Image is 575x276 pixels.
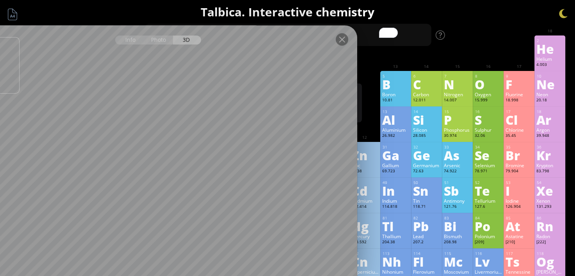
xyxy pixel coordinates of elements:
div: 35.45 [506,133,532,139]
div: 85 [506,216,532,221]
div: 86 [537,216,563,221]
div: Xenon [536,198,563,204]
div: Astatine [506,233,532,239]
div: Livermorium [475,269,502,275]
div: 33 [444,145,471,150]
div: 17 [506,109,532,114]
div: Info [115,35,145,44]
div: 83 [444,216,471,221]
div: Helium [536,56,563,62]
div: Ge [413,149,440,161]
div: 83.798 [536,168,563,175]
div: Ts [506,255,532,268]
div: 49 [383,180,409,185]
div: 13 [383,109,409,114]
div: 200.592 [351,239,378,246]
div: 34 [475,145,502,150]
div: 50 [413,180,440,185]
div: 32.06 [475,133,502,139]
div: Silicon [413,127,440,133]
div: 208.98 [444,239,471,246]
div: N [444,78,471,90]
div: 6 [413,74,440,79]
div: Indium [382,198,409,204]
div: 2 [537,38,563,43]
div: Bromine [506,162,532,168]
div: 114 [413,251,440,256]
div: 28.085 [413,133,440,139]
div: 127.6 [475,204,502,210]
div: Carbon [413,91,440,97]
div: 8 [475,74,502,79]
div: 26.982 [382,133,409,139]
span: H SO + NaOH [334,50,383,59]
div: 207.2 [413,239,440,246]
div: Copernicium [351,269,378,275]
div: 112 [352,251,378,256]
div: 14.007 [444,97,471,104]
div: 15.999 [475,97,502,104]
div: Hg [351,220,378,232]
div: 121.76 [444,204,471,210]
div: 51 [444,180,471,185]
div: 36 [537,145,563,150]
div: Gallium [382,162,409,168]
div: Se [475,149,502,161]
div: Nitrogen [444,91,471,97]
div: Cl [506,113,532,126]
div: Arsenic [444,162,471,168]
div: O [475,78,502,90]
div: As [444,149,471,161]
div: 113 [383,251,409,256]
div: Nh [382,255,409,268]
div: Sn [413,184,440,197]
div: Ar [536,113,563,126]
div: Germanium [413,162,440,168]
div: 118 [537,251,563,256]
div: Flerovium [413,269,440,275]
div: 39.948 [536,133,563,139]
div: Nihonium [382,269,409,275]
div: Bi [444,220,471,232]
div: P [444,113,471,126]
div: Rn [536,220,563,232]
div: Chlorine [506,127,532,133]
div: 126.904 [506,204,532,210]
div: 12.011 [413,97,440,104]
div: Selenium [475,162,502,168]
div: Phosphorus [444,127,471,133]
div: 72.63 [413,168,440,175]
div: Neon [536,91,563,97]
div: 115 [444,251,471,256]
div: 112.414 [351,204,378,210]
div: Br [506,149,532,161]
div: 30 [352,145,378,150]
div: Argon [536,127,563,133]
div: Ga [382,149,409,161]
div: 20.18 [536,97,563,104]
div: Tennessine [506,269,532,275]
div: 30.974 [444,133,471,139]
div: Radon [536,233,563,239]
div: Sb [444,184,471,197]
div: 78.971 [475,168,502,175]
div: Tl [382,220,409,232]
div: 81 [383,216,409,221]
div: Polonium [475,233,502,239]
div: 48 [352,180,378,185]
div: 53 [506,180,532,185]
div: Mercury [351,233,378,239]
div: 74.922 [444,168,471,175]
div: Photo [145,35,173,44]
div: 79.904 [506,168,532,175]
div: Thallium [382,233,409,239]
div: 4.003 [536,62,563,68]
div: 114.818 [382,204,409,210]
div: Lead [413,233,440,239]
div: 31 [383,145,409,150]
div: Og [536,255,563,268]
div: Te [475,184,502,197]
div: Fluorine [506,91,532,97]
div: Kr [536,149,563,161]
div: 117 [506,251,532,256]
